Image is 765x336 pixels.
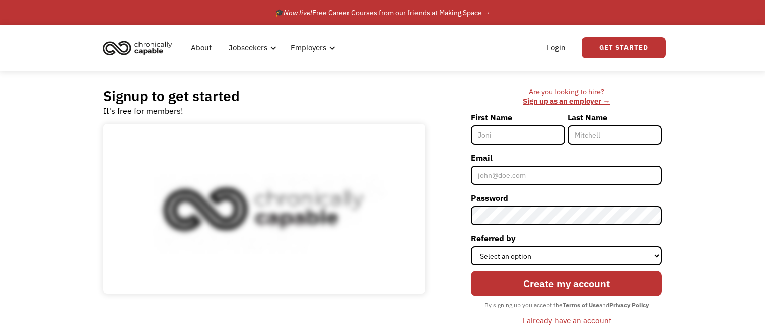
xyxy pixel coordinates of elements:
input: john@doe.com [471,166,662,185]
div: Jobseekers [229,42,267,54]
img: Chronically Capable logo [100,37,175,59]
label: Last Name [568,109,662,125]
strong: Privacy Policy [609,301,649,309]
label: Password [471,190,662,206]
div: It's free for members! [103,105,183,117]
div: Are you looking to hire? ‍ [471,87,662,106]
label: Referred by [471,230,662,246]
a: About [185,32,218,64]
input: Mitchell [568,125,662,145]
a: I already have an account [514,312,619,329]
label: Email [471,150,662,166]
a: Login [541,32,572,64]
div: 🎓 Free Career Courses from our friends at Making Space → [275,7,491,19]
a: Get Started [582,37,666,58]
div: By signing up you accept the and [479,299,654,312]
a: home [100,37,180,59]
input: Create my account [471,271,662,296]
div: Employers [285,32,338,64]
em: Now live! [284,8,312,17]
input: Joni [471,125,565,145]
label: First Name [471,109,565,125]
div: Jobseekers [223,32,280,64]
h2: Signup to get started [103,87,240,105]
strong: Terms of Use [563,301,599,309]
div: Employers [291,42,326,54]
div: I already have an account [522,314,611,326]
form: Member-Signup-Form [471,109,662,328]
a: Sign up as an employer → [523,96,610,106]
